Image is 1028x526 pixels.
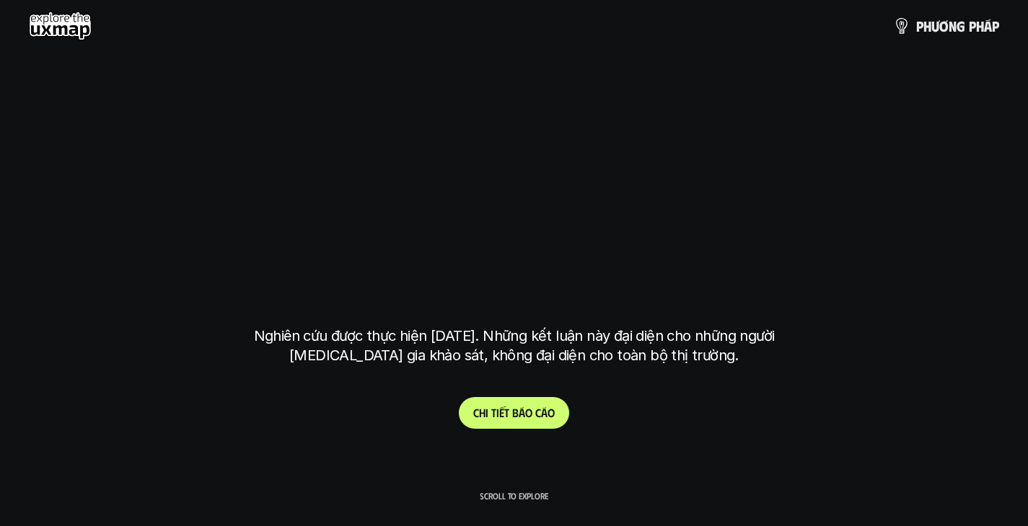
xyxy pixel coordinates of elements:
[984,18,992,34] span: á
[244,326,785,365] p: Nghiên cứu được thực hiện [DATE]. Những kết luận này đại diện cho những người [MEDICAL_DATA] gia ...
[992,18,999,34] span: p
[541,406,548,419] span: á
[459,397,569,429] a: Chitiếtbáocáo
[949,18,957,34] span: n
[499,406,504,419] span: ế
[923,18,931,34] span: h
[957,18,965,34] span: g
[473,406,479,419] span: C
[480,491,548,501] p: Scroll to explore
[916,18,923,34] span: p
[257,234,771,295] h1: tại [GEOGRAPHIC_DATA]
[969,18,976,34] span: p
[486,406,488,419] span: i
[465,84,574,101] h6: Kết quả nghiên cứu
[939,18,949,34] span: ơ
[504,406,509,419] span: t
[512,406,519,419] span: b
[525,406,532,419] span: o
[251,120,778,181] h1: phạm vi công việc của
[548,406,555,419] span: o
[893,12,999,40] a: phươngpháp
[491,406,496,419] span: t
[496,406,499,419] span: i
[519,406,525,419] span: á
[931,18,939,34] span: ư
[976,18,984,34] span: h
[479,406,486,419] span: h
[535,406,541,419] span: c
